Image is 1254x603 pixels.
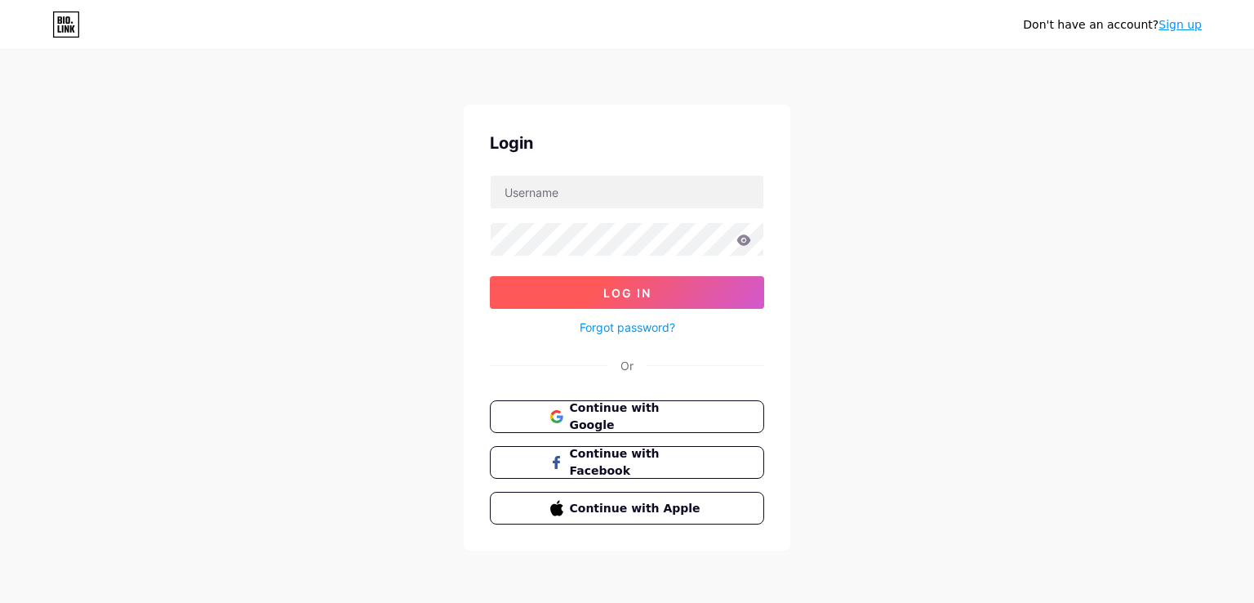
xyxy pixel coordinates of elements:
[490,400,764,433] button: Continue with Google
[580,319,675,336] a: Forgot password?
[570,500,705,517] span: Continue with Apple
[1023,16,1202,33] div: Don't have an account?
[620,357,634,374] div: Or
[570,400,705,434] span: Continue with Google
[490,131,764,155] div: Login
[491,176,763,208] input: Username
[603,286,651,300] span: Log In
[1158,18,1202,31] a: Sign up
[490,276,764,309] button: Log In
[490,492,764,525] button: Continue with Apple
[570,445,705,480] span: Continue with Facebook
[490,446,764,479] button: Continue with Facebook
